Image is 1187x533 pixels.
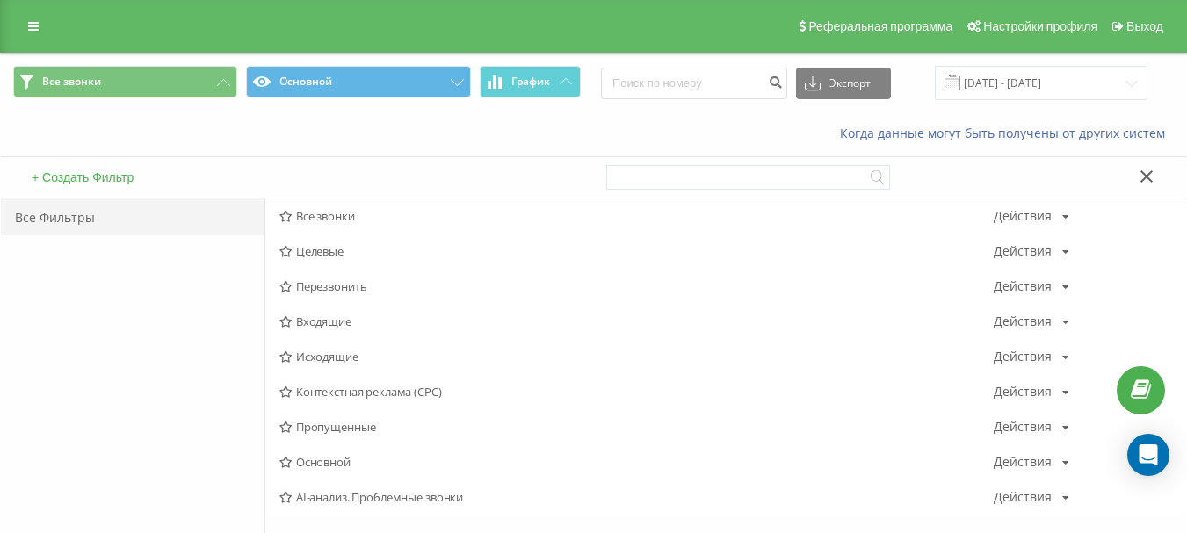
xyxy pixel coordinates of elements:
font: Действия [994,348,1052,364]
button: График [480,66,581,97]
font: Действия [994,418,1052,435]
font: Настройки профиля [983,19,1097,33]
font: Контекстная реклама (CPC) [296,384,442,400]
font: Экспорт [829,76,871,90]
font: Когда данные могут быть получены от других систем [840,125,1165,141]
font: AI-анализ. Проблемные звонки [296,489,463,505]
div: Открытый Интерком Мессенджер [1127,434,1169,476]
a: Когда данные могут быть получены от других систем [840,125,1174,141]
font: Действия [994,453,1052,470]
font: Реферальная программа [808,19,952,33]
button: + Создать Фильтр [26,169,139,185]
font: Целевые [296,243,344,259]
font: Действия [994,277,1052,294]
font: Действия [994,242,1052,259]
font: Все Фильтры [15,209,95,226]
font: Исходящие [296,349,358,364]
font: Действия [994,488,1052,505]
font: Перезвонить [296,278,367,294]
font: + Создать Фильтр [32,170,134,184]
font: Основной [296,454,351,470]
button: Закрыть [1134,169,1160,187]
font: Все звонки [42,74,101,89]
font: Пропущенные [296,419,376,435]
button: Основной [246,66,470,97]
font: Выход [1126,19,1163,33]
font: Основной [279,74,332,89]
font: Входящие [296,313,351,329]
button: Экспорт [796,68,891,99]
font: График [511,74,550,89]
font: Все звонки [296,208,355,224]
font: Действия [994,313,1052,329]
font: Действия [994,383,1052,400]
font: Действия [994,207,1052,224]
input: Поиск по номеру [601,68,787,99]
button: Все звонки [13,66,237,97]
